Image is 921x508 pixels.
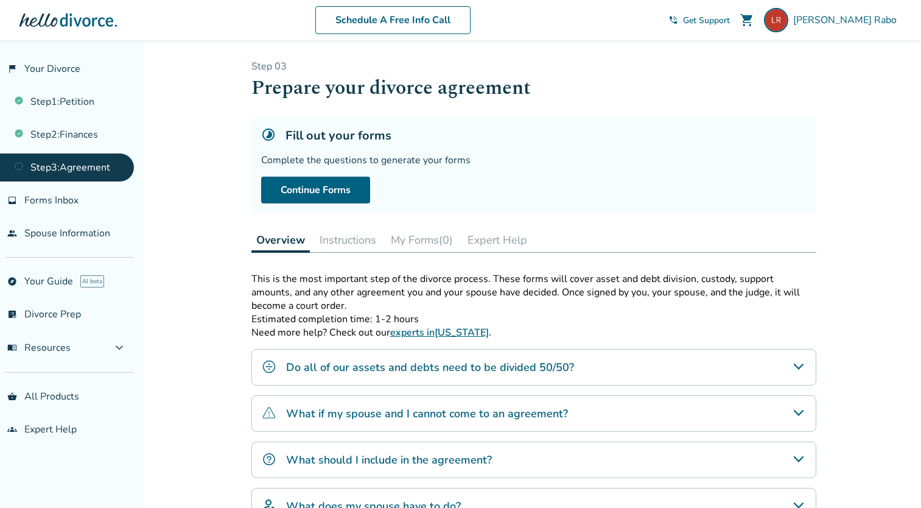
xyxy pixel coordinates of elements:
iframe: Chat Widget [860,450,921,508]
div: Complete the questions to generate your forms [261,153,807,167]
h4: What should I include in the agreement? [286,452,492,468]
h5: Fill out your forms [285,127,391,144]
span: Resources [7,341,71,355]
img: Do all of our assets and debts need to be divided 50/50? [262,359,276,374]
h1: Prepare your divorce agreement [251,73,816,103]
a: phone_in_talkGet Support [668,15,730,26]
div: Do all of our assets and debts need to be divided 50/50? [251,349,816,386]
span: shopping_cart [740,13,754,27]
button: Expert Help [463,228,532,252]
a: experts in[US_STATE] [390,326,489,339]
img: What if my spouse and I cannot come to an agreement? [262,406,276,420]
p: Estimated completion time: 1-2 hours [251,312,816,326]
h4: Do all of our assets and debts need to be divided 50/50? [286,359,574,375]
span: [PERSON_NAME] Rabo [793,13,902,27]
p: This is the most important step of the divorce process. These forms will cover asset and debt div... [251,272,816,312]
span: AI beta [80,275,104,288]
span: inbox [7,196,17,205]
span: list_alt_check [7,309,17,319]
div: What if my spouse and I cannot come to an agreement? [251,395,816,432]
img: What should I include in the agreement? [262,452,276,467]
span: flag_2 [7,64,17,74]
span: phone_in_talk [668,15,678,25]
span: groups [7,425,17,434]
span: expand_more [112,340,127,355]
p: Step 0 3 [251,60,816,73]
button: Overview [251,228,310,253]
span: shopping_basket [7,392,17,401]
span: Forms Inbox [24,194,79,207]
a: Continue Forms [261,177,370,203]
span: menu_book [7,343,17,353]
span: people [7,228,17,238]
p: Need more help? Check out our . [251,326,816,339]
h4: What if my spouse and I cannot come to an agreement? [286,406,568,422]
button: My Forms(0) [386,228,458,252]
a: Schedule A Free Info Call [315,6,471,34]
button: Instructions [315,228,381,252]
span: explore [7,277,17,286]
div: What should I include in the agreement? [251,442,816,478]
img: Luis Rabo [764,8,788,32]
span: Get Support [683,15,730,26]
